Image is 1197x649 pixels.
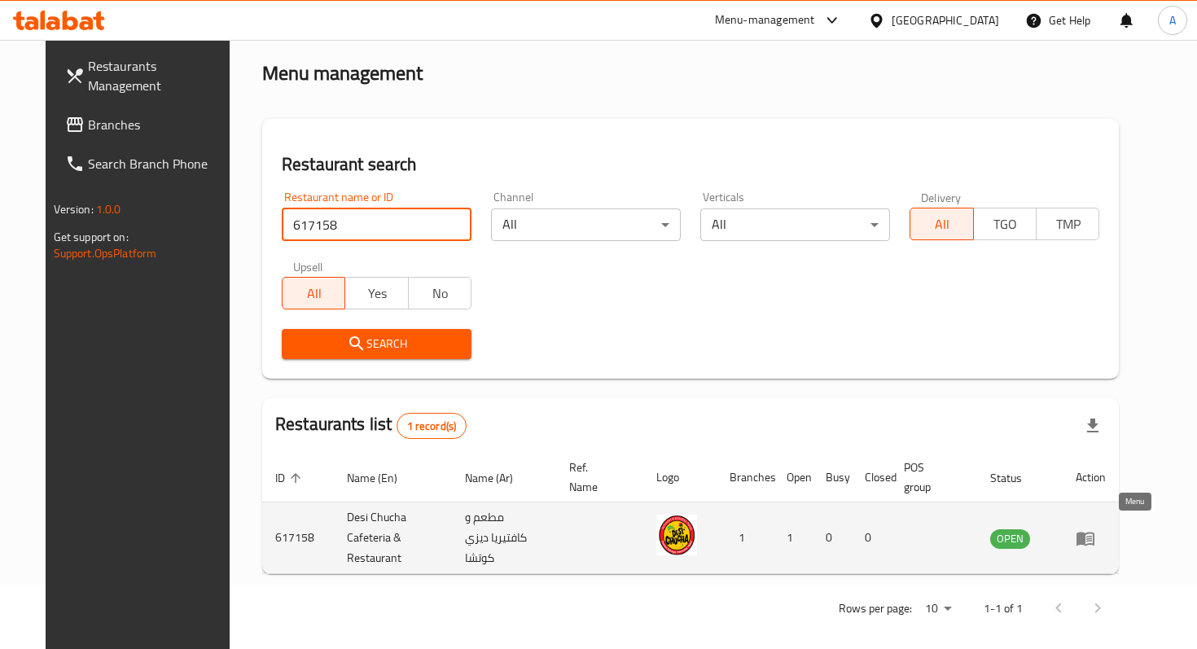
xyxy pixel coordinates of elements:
[1169,11,1176,29] span: A
[717,453,774,502] th: Branches
[774,502,813,574] td: 1
[262,502,334,574] td: 617158
[452,502,556,574] td: مطعم و كافتيريا ديزي كوتشا
[52,144,245,183] a: Search Branch Phone
[717,502,774,574] td: 1
[282,152,1099,177] h2: Restaurant search
[1073,406,1112,445] div: Export file
[88,56,232,95] span: Restaurants Management
[415,282,465,305] span: No
[347,468,419,488] span: Name (En)
[262,60,423,86] h2: Menu management
[852,453,891,502] th: Closed
[910,208,973,240] button: All
[52,46,245,105] a: Restaurants Management
[282,208,471,241] input: Search for restaurant name or ID..
[569,458,625,497] span: Ref. Name
[408,277,471,309] button: No
[54,243,157,264] a: Support.OpsPlatform
[465,468,534,488] span: Name (Ar)
[839,599,912,619] p: Rows per page:
[984,599,1023,619] p: 1-1 of 1
[892,11,999,29] div: [GEOGRAPHIC_DATA]
[700,208,890,241] div: All
[919,597,958,621] div: Rows per page:
[921,191,962,203] label: Delivery
[262,453,1119,574] table: enhanced table
[973,208,1037,240] button: TGO
[1043,213,1093,236] span: TMP
[990,529,1030,549] div: OPEN
[904,458,958,497] span: POS group
[813,453,852,502] th: Busy
[643,453,717,502] th: Logo
[344,277,408,309] button: Yes
[1063,453,1119,502] th: Action
[289,282,339,305] span: All
[917,213,967,236] span: All
[54,226,129,248] span: Get support on:
[813,502,852,574] td: 0
[275,468,306,488] span: ID
[52,105,245,144] a: Branches
[334,502,452,574] td: Desi Chucha Cafeteria & Restaurant
[54,199,94,220] span: Version:
[774,453,813,502] th: Open
[990,529,1030,548] span: OPEN
[282,277,345,309] button: All
[852,502,891,574] td: 0
[88,115,232,134] span: Branches
[352,282,401,305] span: Yes
[715,11,815,30] div: Menu-management
[656,515,697,555] img: Desi Chucha Cafeteria & Restaurant
[293,261,323,272] label: Upsell
[295,334,458,354] span: Search
[88,154,232,173] span: Search Branch Phone
[1036,208,1099,240] button: TMP
[275,412,467,439] h2: Restaurants list
[397,419,467,434] span: 1 record(s)
[96,199,121,220] span: 1.0.0
[491,208,681,241] div: All
[397,413,467,439] div: Total records count
[990,468,1043,488] span: Status
[980,213,1030,236] span: TGO
[282,329,471,359] button: Search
